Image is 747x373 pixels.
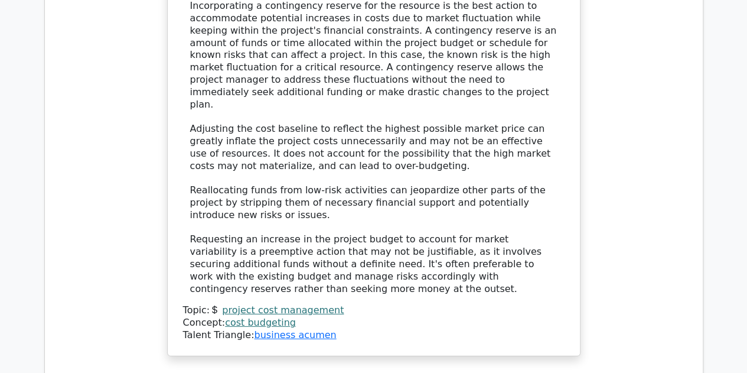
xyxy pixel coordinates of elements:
div: Concept: [183,317,565,329]
div: Topic: [183,304,565,317]
div: Talent Triangle: [183,304,565,341]
a: project cost management [222,304,344,316]
a: business acumen [254,329,336,340]
a: cost budgeting [225,317,296,328]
